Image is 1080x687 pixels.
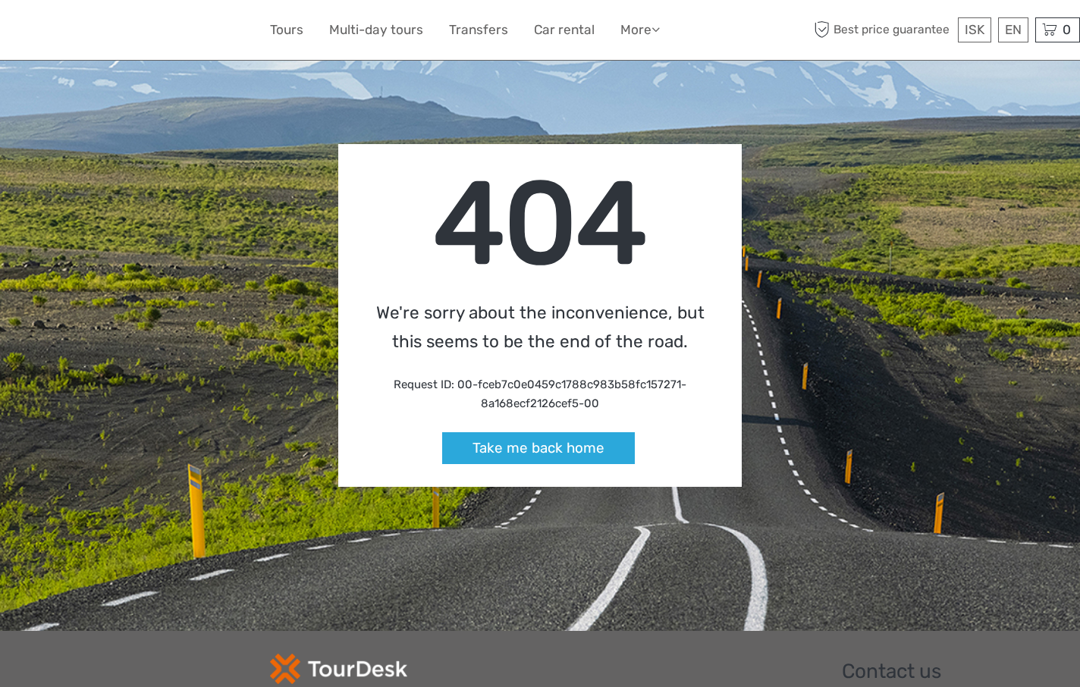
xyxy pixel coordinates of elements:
[998,17,1028,42] div: EN
[810,17,954,42] span: Best price guarantee
[361,299,719,357] p: We're sorry about the inconvenience, but this seems to be the end of the road.
[449,19,508,41] a: Transfers
[270,654,407,684] img: td-logo-white.png
[842,660,1080,684] h2: Contact us
[270,19,303,41] a: Tours
[361,167,719,281] p: 404
[442,432,635,465] a: Take me back home
[1060,22,1073,37] span: 0
[534,19,595,41] a: Car rental
[620,19,660,41] a: More
[329,19,423,41] a: Multi-day tours
[361,375,719,414] p: Request ID: 00-fceb7c0e0459c1788c983b58fc157271-8a168ecf2126cef5-00
[965,22,984,37] span: ISK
